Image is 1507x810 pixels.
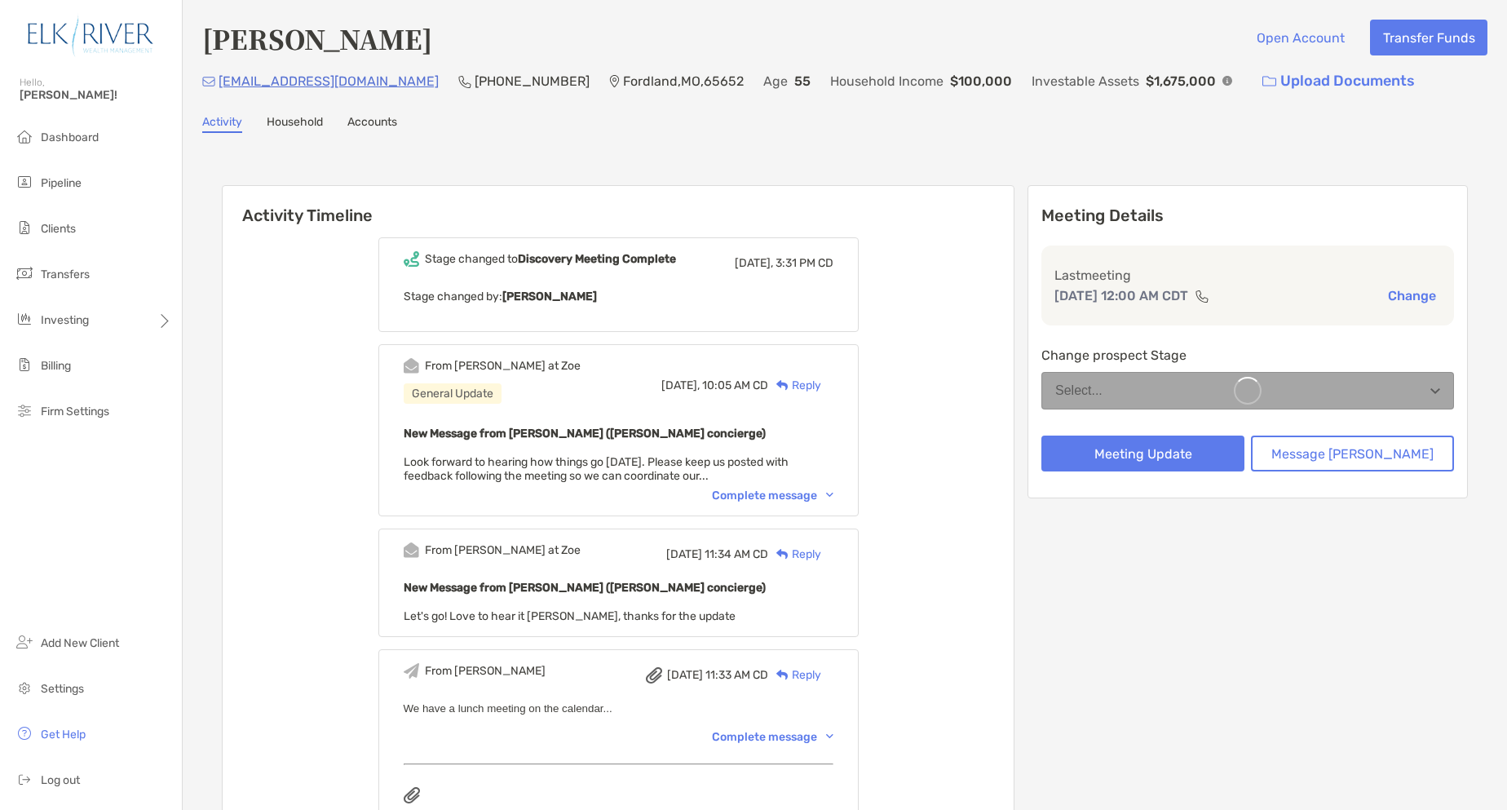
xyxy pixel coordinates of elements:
[15,355,34,374] img: billing icon
[347,115,397,133] a: Accounts
[41,268,90,281] span: Transfers
[702,378,768,392] span: 10:05 AM CD
[735,256,773,270] span: [DATE],
[404,609,736,623] span: Let's go! Love to hear it [PERSON_NAME], thanks for the update
[404,358,419,374] img: Event icon
[712,489,833,502] div: Complete message
[705,668,768,682] span: 11:33 AM CD
[20,88,172,102] span: [PERSON_NAME]!
[15,172,34,192] img: pipeline icon
[1041,436,1244,471] button: Meeting Update
[950,71,1012,91] p: $100,000
[404,286,833,307] p: Stage changed by:
[404,455,789,483] span: Look forward to hearing how things go [DATE]. Please keep us posted with feedback following the m...
[1041,206,1454,226] p: Meeting Details
[1054,265,1441,285] p: Last meeting
[763,71,788,91] p: Age
[41,222,76,236] span: Clients
[1222,76,1232,86] img: Info Icon
[776,670,789,680] img: Reply icon
[661,378,700,392] span: [DATE],
[826,734,833,739] img: Chevron icon
[458,75,471,88] img: Phone Icon
[768,666,821,684] div: Reply
[425,664,546,678] div: From [PERSON_NAME]
[1041,345,1454,365] p: Change prospect Stage
[404,663,419,679] img: Event icon
[768,377,821,394] div: Reply
[41,405,109,418] span: Firm Settings
[15,678,34,697] img: settings icon
[623,71,744,91] p: Fordland , MO , 65652
[1252,64,1425,99] a: Upload Documents
[219,71,439,91] p: [EMAIL_ADDRESS][DOMAIN_NAME]
[1383,287,1441,304] button: Change
[667,668,703,682] span: [DATE]
[826,493,833,498] img: Chevron icon
[425,252,676,266] div: Stage changed to
[41,682,84,696] span: Settings
[712,730,833,744] div: Complete message
[202,115,242,133] a: Activity
[1146,71,1216,91] p: $1,675,000
[830,71,944,91] p: Household Income
[15,126,34,146] img: dashboard icon
[15,724,34,743] img: get-help icon
[223,186,1014,225] h6: Activity Timeline
[502,290,597,303] b: [PERSON_NAME]
[15,769,34,789] img: logout icon
[404,251,419,267] img: Event icon
[404,427,766,440] b: New Message from [PERSON_NAME] ([PERSON_NAME] concierge)
[666,547,702,561] span: [DATE]
[41,636,119,650] span: Add New Client
[202,20,432,57] h4: [PERSON_NAME]
[404,787,420,803] img: attachments
[20,7,162,65] img: Zoe Logo
[705,547,768,561] span: 11:34 AM CD
[1262,76,1276,87] img: button icon
[267,115,323,133] a: Household
[202,77,215,86] img: Email Icon
[41,313,89,327] span: Investing
[41,176,82,190] span: Pipeline
[776,549,789,560] img: Reply icon
[41,773,80,787] span: Log out
[404,542,419,558] img: Event icon
[404,383,502,404] div: General Update
[794,71,811,91] p: 55
[1032,71,1139,91] p: Investable Assets
[41,728,86,741] span: Get Help
[1195,290,1209,303] img: communication type
[776,256,833,270] span: 3:31 PM CD
[518,252,676,266] b: Discovery Meeting Complete
[776,380,789,391] img: Reply icon
[768,546,821,563] div: Reply
[475,71,590,91] p: [PHONE_NUMBER]
[425,359,581,373] div: From [PERSON_NAME] at Zoe
[15,401,34,420] img: firm-settings icon
[404,702,612,715] span: We have a lunch meeting on the calendar...
[646,667,662,684] img: attachment
[41,131,99,144] span: Dashboard
[15,218,34,237] img: clients icon
[41,359,71,373] span: Billing
[425,543,581,557] div: From [PERSON_NAME] at Zoe
[1244,20,1357,55] button: Open Account
[1251,436,1454,471] button: Message [PERSON_NAME]
[404,581,766,595] b: New Message from [PERSON_NAME] ([PERSON_NAME] concierge)
[15,632,34,652] img: add_new_client icon
[15,309,34,329] img: investing icon
[609,75,620,88] img: Location Icon
[1370,20,1487,55] button: Transfer Funds
[15,263,34,283] img: transfers icon
[1054,285,1188,306] p: [DATE] 12:00 AM CDT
